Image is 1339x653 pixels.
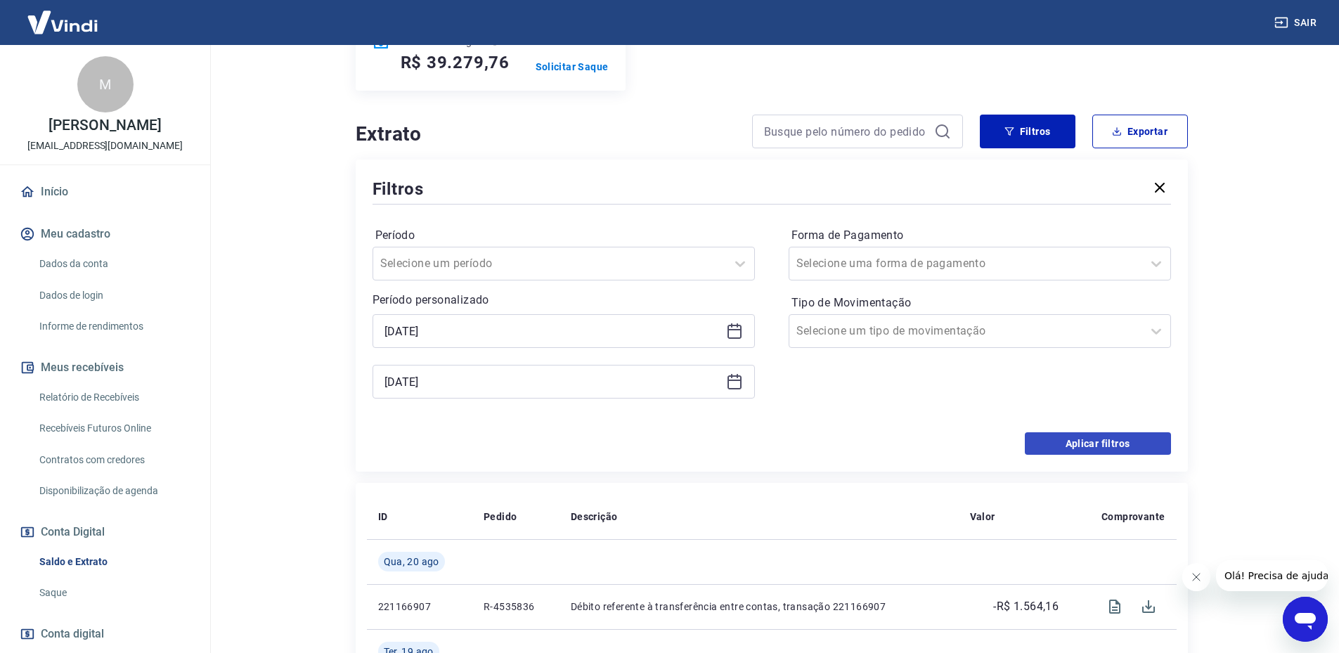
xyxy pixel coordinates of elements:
[378,600,462,614] p: 221166907
[1216,560,1328,591] iframe: Mensagem da empresa
[17,219,193,250] button: Meu cadastro
[17,176,193,207] a: Início
[34,383,193,412] a: Relatório de Recebíveis
[384,371,720,392] input: Data final
[484,600,548,614] p: R-4535836
[375,227,752,244] label: Período
[34,446,193,474] a: Contratos com credores
[48,118,161,133] p: [PERSON_NAME]
[571,600,947,614] p: Débito referente à transferência entre contas, transação 221166907
[373,178,425,200] h5: Filtros
[484,510,517,524] p: Pedido
[970,510,995,524] p: Valor
[77,56,134,112] div: M
[401,51,510,74] h5: R$ 39.279,76
[1025,432,1171,455] button: Aplicar filtros
[1283,597,1328,642] iframe: Botão para abrir a janela de mensagens
[791,295,1168,311] label: Tipo de Movimentação
[378,510,388,524] p: ID
[34,312,193,341] a: Informe de rendimentos
[34,578,193,607] a: Saque
[1101,510,1165,524] p: Comprovante
[34,548,193,576] a: Saldo e Extrato
[1098,590,1132,623] span: Visualizar
[536,60,609,74] a: Solicitar Saque
[17,517,193,548] button: Conta Digital
[993,598,1059,615] p: -R$ 1.564,16
[384,321,720,342] input: Data inicial
[571,510,618,524] p: Descrição
[41,624,104,644] span: Conta digital
[764,121,929,142] input: Busque pelo número do pedido
[1272,10,1322,36] button: Sair
[17,619,193,649] a: Conta digital
[8,10,118,21] span: Olá! Precisa de ajuda?
[1132,590,1165,623] span: Download
[34,250,193,278] a: Dados da conta
[34,414,193,443] a: Recebíveis Futuros Online
[17,1,108,44] img: Vindi
[17,352,193,383] button: Meus recebíveis
[34,477,193,505] a: Disponibilização de agenda
[791,227,1168,244] label: Forma de Pagamento
[27,138,183,153] p: [EMAIL_ADDRESS][DOMAIN_NAME]
[373,292,755,309] p: Período personalizado
[980,115,1075,148] button: Filtros
[34,281,193,310] a: Dados de login
[384,555,439,569] span: Qua, 20 ago
[1092,115,1188,148] button: Exportar
[356,120,735,148] h4: Extrato
[1182,563,1210,591] iframe: Fechar mensagem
